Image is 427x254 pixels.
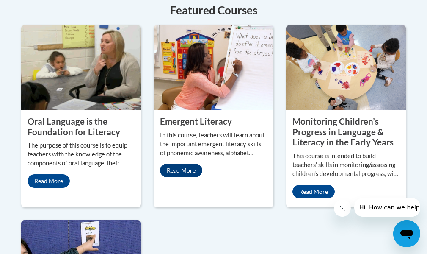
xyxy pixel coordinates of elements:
[292,116,394,147] property: Monitoring Children’s Progress in Language & Literacy in the Early Years
[28,141,135,168] p: The purpose of this course is to equip teachers with the knowledge of the components of oral lang...
[160,116,232,126] property: Emergent Literacy
[292,152,399,179] p: This course is intended to build teachers’ skills in monitoring/assessing children’s developmenta...
[28,174,70,188] a: Read More
[286,25,406,110] img: Monitoring Children’s Progress in Language & Literacy in the Early Years
[292,185,335,198] a: Read More
[5,6,69,13] span: Hi. How can we help?
[28,116,120,137] property: Oral Language is the Foundation for Literacy
[160,164,202,177] a: Read More
[154,25,273,110] img: Emergent Literacy
[21,2,406,19] h4: Featured Courses
[160,131,267,158] p: In this course, teachers will learn about the important emergent literacy skills of phonemic awar...
[354,198,420,217] iframe: Message from company
[334,200,351,217] iframe: Close message
[393,220,420,247] iframe: Button to launch messaging window
[21,25,141,110] img: Oral Language is the Foundation for Literacy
